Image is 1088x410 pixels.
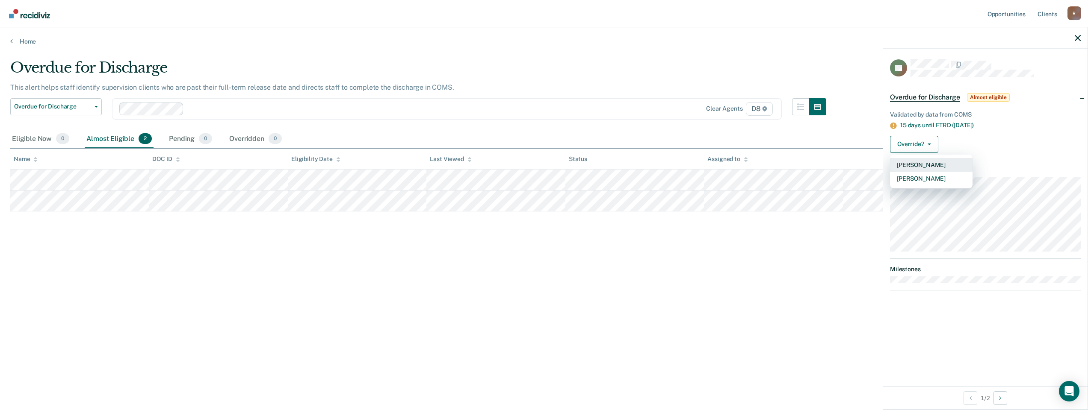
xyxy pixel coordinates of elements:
span: 0 [199,133,212,144]
div: Overdue for DischargeAlmost eligible [883,84,1088,111]
div: Name [14,155,38,163]
dt: Supervision [890,167,1081,174]
img: Recidiviz [9,9,50,18]
div: Pending [167,130,214,149]
span: Overdue for Discharge [890,93,960,102]
div: R [1067,6,1081,20]
div: Overridden [228,130,284,149]
div: 1 / 2 [883,387,1088,409]
div: DOC ID [152,155,180,163]
button: Next Opportunity [993,391,1007,405]
span: Overdue for Discharge [14,103,91,110]
div: Overdue for Discharge [10,59,826,83]
div: Status [569,155,587,163]
p: This alert helps staff identify supervision clients who are past their full-term release date and... [10,83,454,91]
span: 0 [56,133,69,144]
div: Eligibility Date [291,155,340,163]
div: Clear agents [706,105,742,112]
button: Previous Opportunity [964,391,977,405]
div: Almost Eligible [85,130,154,149]
span: D8 [746,102,773,116]
span: Almost eligible [967,93,1010,102]
a: Home [10,38,1078,45]
button: Profile dropdown button [1067,6,1081,20]
button: [PERSON_NAME] [890,158,973,172]
span: 2 [139,133,152,144]
button: [PERSON_NAME] [890,172,973,185]
dt: Milestones [890,266,1081,273]
span: 0 [269,133,282,144]
div: Last Viewed [430,155,471,163]
div: Open Intercom Messenger [1059,381,1079,401]
div: Eligible Now [10,130,71,149]
div: Validated by data from COMS [890,111,1081,118]
div: 15 days until FTRD ([DATE]) [900,122,1081,129]
button: Override? [890,136,938,153]
div: Assigned to [707,155,748,163]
